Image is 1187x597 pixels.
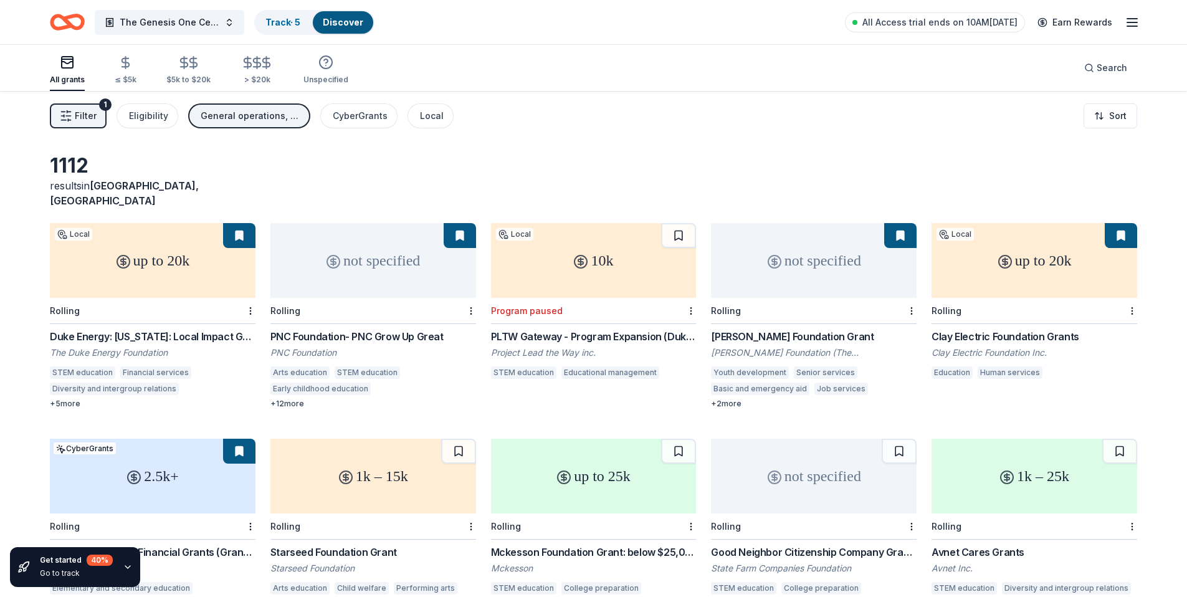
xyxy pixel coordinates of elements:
div: PNC Foundation [270,346,476,359]
button: CyberGrants [320,103,398,128]
div: 10k [491,223,697,298]
button: Local [408,103,454,128]
div: 1k – 15k [270,439,476,513]
div: STEM education [711,582,776,595]
div: Rolling [270,521,300,532]
div: Rolling [491,521,521,532]
a: Track· 5 [265,17,300,27]
div: [PERSON_NAME] Foundation (The [PERSON_NAME] Foundation) [711,346,917,359]
div: State Farm Companies Foundation [711,562,917,575]
div: + 12 more [270,399,476,409]
div: 1k – 25k [932,439,1137,513]
div: Diversity and intergroup relations [50,383,179,395]
div: Duke Energy: [US_STATE]: Local Impact Grants [50,329,255,344]
div: CyberGrants [54,442,116,454]
div: Local [55,228,92,241]
div: Job services [814,383,868,395]
div: General operations, Projects & programming, Capital, Education, Training and capacity building [201,108,300,123]
div: Performing arts [394,582,457,595]
div: Avnet Inc. [932,562,1137,575]
div: Starseed Foundation [270,562,476,575]
a: not specifiedRollingPNC Foundation- PNC Grow Up GreatPNC FoundationArts educationSTEM educationEa... [270,223,476,409]
button: All grants [50,50,85,91]
a: All Access trial ends on 10AM[DATE] [845,12,1025,32]
a: 10kLocalProgram pausedPLTW Gateway - Program Expansion (Duke Energy)Project Lead the Way inc.STEM... [491,223,697,383]
div: Rolling [932,305,961,316]
div: Avnet Cares Grants [932,545,1137,560]
div: not specified [711,223,917,298]
div: Arts education [270,582,330,595]
div: Clay Electric Foundation Inc. [932,346,1137,359]
div: not specified [270,223,476,298]
span: [GEOGRAPHIC_DATA], [GEOGRAPHIC_DATA] [50,179,199,207]
div: CyberGrants [333,108,388,123]
div: up to 25k [491,439,697,513]
button: Sort [1084,103,1137,128]
a: up to 20kLocalRollingClay Electric Foundation GrantsClay Electric Foundation Inc.EducationHuman s... [932,223,1137,383]
div: Rolling [270,305,300,316]
button: General operations, Projects & programming, Capital, Education, Training and capacity building [188,103,310,128]
div: Financial services [120,366,191,379]
div: STEM education [932,582,997,595]
span: in [50,179,199,207]
div: 1112 [50,153,255,178]
div: ≤ $5k [115,75,136,85]
div: All grants [50,75,85,85]
button: Track· 5Discover [254,10,374,35]
a: Earn Rewards [1030,11,1120,34]
div: Child welfare [335,582,389,595]
div: $5k to $20k [166,75,211,85]
div: Arts education [270,366,330,379]
div: + 5 more [50,399,255,409]
div: Mckesson Foundation Grant: below $25,000 [491,545,697,560]
span: Sort [1109,108,1127,123]
div: Rolling [50,521,80,532]
div: 2.5k+ [50,439,255,513]
div: > $20k [241,75,274,85]
span: Search [1097,60,1127,75]
div: 40 % [87,555,113,566]
div: Local [420,108,444,123]
div: [PERSON_NAME] Foundation Grant [711,329,917,344]
div: Senior services [794,366,857,379]
div: Clay Electric Foundation Grants [932,329,1137,344]
div: STEM education [50,366,115,379]
button: The Genesis One Center Launch [95,10,244,35]
button: Eligibility [117,103,178,128]
a: Home [50,7,85,37]
div: 1 [99,98,112,111]
div: Educational management [561,366,659,379]
div: Go to track [40,568,113,578]
div: Diversity and intergroup relations [1002,582,1131,595]
div: PLTW Gateway - Program Expansion (Duke Energy) [491,329,697,344]
div: Basic and emergency aid [711,383,809,395]
a: not specifiedRolling[PERSON_NAME] Foundation Grant[PERSON_NAME] Foundation (The [PERSON_NAME] Fou... [711,223,917,409]
div: Mckesson [491,562,697,575]
span: Filter [75,108,97,123]
button: > $20k [241,50,274,91]
div: Local [496,228,533,241]
span: The Genesis One Center Launch [120,15,219,30]
div: Rolling [50,305,80,316]
div: Youth development [711,366,789,379]
button: Filter1 [50,103,107,128]
div: Local [937,228,974,241]
div: Program paused [491,305,563,316]
div: Climate change [184,383,246,395]
div: Rolling [932,521,961,532]
button: Unspecified [303,50,348,91]
button: Search [1074,55,1137,80]
div: College preparation [561,582,641,595]
div: STEM education [491,366,556,379]
div: up to 20k [50,223,255,298]
div: up to 20k [932,223,1137,298]
div: Project Lead the Way inc. [491,346,697,359]
div: Unspecified [303,75,348,85]
div: Get started [40,555,113,566]
div: Education [932,366,973,379]
div: Rolling [711,521,741,532]
a: up to 20kLocalRollingDuke Energy: [US_STATE]: Local Impact GrantsThe Duke Energy FoundationSTEM e... [50,223,255,409]
div: Rolling [711,305,741,316]
div: Starseed Foundation Grant [270,545,476,560]
div: Eligibility [129,108,168,123]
